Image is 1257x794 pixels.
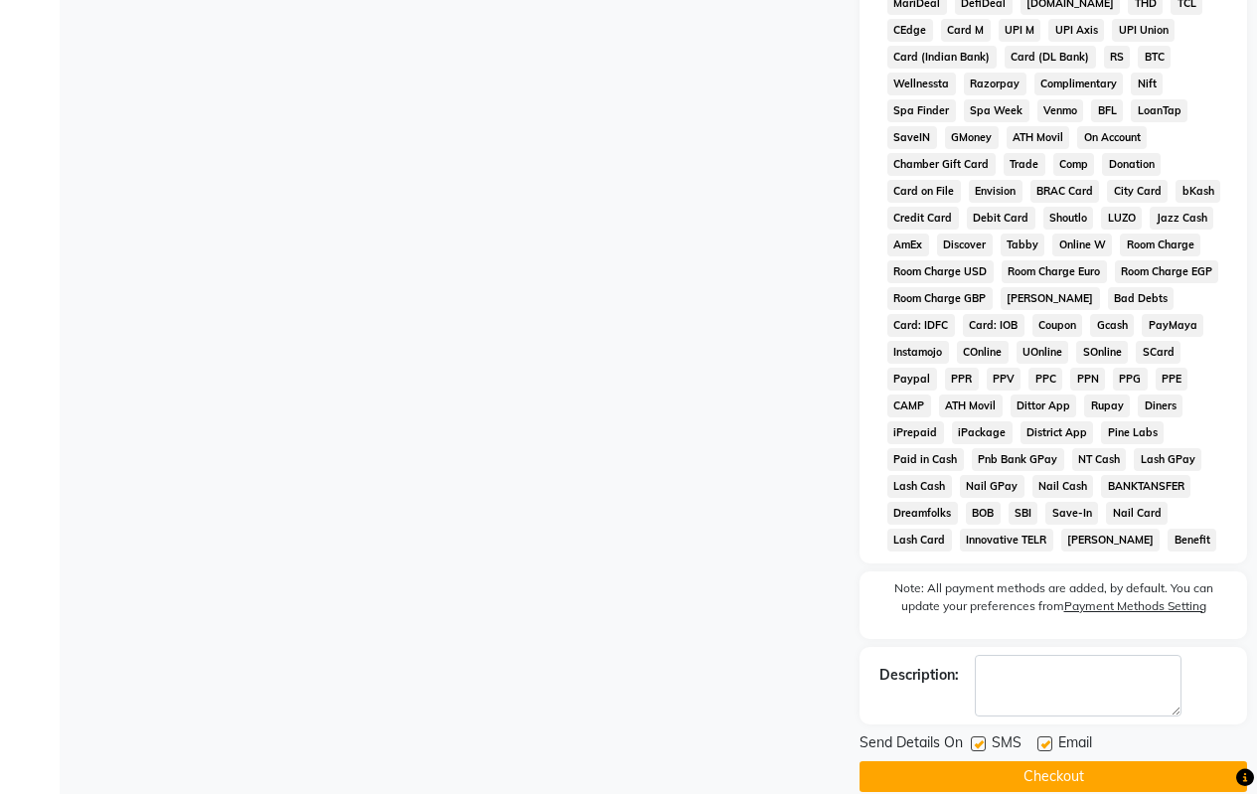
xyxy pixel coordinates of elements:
[1176,180,1220,203] span: bKash
[1138,46,1171,69] span: BTC
[1001,234,1045,256] span: Tabby
[1138,395,1182,417] span: Diners
[1115,260,1219,283] span: Room Charge EGP
[1011,395,1077,417] span: Dittor App
[1156,368,1188,391] span: PPE
[987,368,1021,391] span: PPV
[1106,502,1168,525] span: Nail Card
[1120,234,1200,256] span: Room Charge
[879,579,1227,623] label: Note: All payment methods are added, by default. You can update your preferences from
[1001,287,1100,310] span: [PERSON_NAME]
[957,341,1009,364] span: COnline
[999,19,1041,42] span: UPI M
[887,153,996,176] span: Chamber Gift Card
[1150,207,1213,230] span: Jazz Cash
[887,234,929,256] span: AmEx
[887,180,961,203] span: Card on File
[1048,19,1104,42] span: UPI Axis
[1058,732,1092,757] span: Email
[1091,99,1123,122] span: BFL
[937,234,993,256] span: Discover
[887,529,952,552] span: Lash Card
[887,260,994,283] span: Room Charge USD
[1112,19,1175,42] span: UPI Union
[1072,448,1127,471] span: NT Cash
[1104,46,1131,69] span: RS
[860,761,1247,792] button: Checkout
[1052,234,1112,256] span: Online W
[1032,314,1083,337] span: Coupon
[1134,448,1201,471] span: Lash GPay
[1005,46,1096,69] span: Card (DL Bank)
[992,732,1021,757] span: SMS
[960,529,1053,552] span: Innovative TELR
[887,448,964,471] span: Paid in Cash
[1136,341,1180,364] span: SCard
[972,448,1064,471] span: Pnb Bank GPay
[1142,314,1203,337] span: PayMaya
[963,314,1024,337] span: Card: IOB
[1021,421,1094,444] span: District App
[941,19,991,42] span: Card M
[887,287,993,310] span: Room Charge GBP
[887,73,956,95] span: Wellnessta
[1004,153,1045,176] span: Trade
[1064,597,1206,615] label: Payment Methods Setting
[1002,260,1107,283] span: Room Charge Euro
[887,502,958,525] span: Dreamfolks
[1101,421,1164,444] span: Pine Labs
[960,475,1024,498] span: Nail GPay
[1028,368,1062,391] span: PPC
[1077,126,1147,149] span: On Account
[964,73,1026,95] span: Razorpay
[1107,180,1168,203] span: City Card
[1017,341,1069,364] span: UOnline
[887,99,956,122] span: Spa Finder
[1045,502,1098,525] span: Save-In
[1032,475,1094,498] span: Nail Cash
[887,421,944,444] span: iPrepaid
[887,314,955,337] span: Card: IDFC
[887,395,931,417] span: CAMP
[964,99,1029,122] span: Spa Week
[945,368,979,391] span: PPR
[1043,207,1094,230] span: Shoutlo
[1009,502,1038,525] span: SBI
[1131,73,1163,95] span: Nift
[1053,153,1095,176] span: Comp
[1084,395,1130,417] span: Rupay
[887,475,952,498] span: Lash Cash
[1030,180,1100,203] span: BRAC Card
[1101,475,1190,498] span: BANKTANSFER
[966,502,1001,525] span: BOB
[952,421,1013,444] span: iPackage
[1034,73,1124,95] span: Complimentary
[1061,529,1161,552] span: [PERSON_NAME]
[945,126,999,149] span: GMoney
[1113,368,1148,391] span: PPG
[1102,153,1161,176] span: Donation
[1037,99,1084,122] span: Venmo
[1007,126,1070,149] span: ATH Movil
[887,126,937,149] span: SaveIN
[1101,207,1142,230] span: LUZO
[1090,314,1134,337] span: Gcash
[887,46,997,69] span: Card (Indian Bank)
[939,395,1003,417] span: ATH Movil
[1070,368,1105,391] span: PPN
[887,207,959,230] span: Credit Card
[969,180,1022,203] span: Envision
[887,341,949,364] span: Instamojo
[879,665,959,686] div: Description:
[1108,287,1175,310] span: Bad Debts
[887,368,937,391] span: Paypal
[967,207,1035,230] span: Debit Card
[1168,529,1216,552] span: Benefit
[1076,341,1128,364] span: SOnline
[1131,99,1187,122] span: LoanTap
[887,19,933,42] span: CEdge
[860,732,963,757] span: Send Details On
